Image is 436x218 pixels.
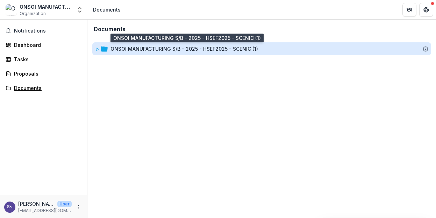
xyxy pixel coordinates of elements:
[7,205,13,209] div: sharon voo <sharonvooo@gmail.com>
[93,6,121,13] div: Documents
[14,70,79,77] div: Proposals
[20,3,72,10] div: ONSOI MANUFACTURING S/B
[94,26,126,33] h3: Documents
[3,82,84,94] a: Documents
[20,10,46,17] span: Organization
[74,203,83,211] button: More
[402,3,416,17] button: Partners
[110,45,258,52] div: ONSOI MANUFACTURING S/B - 2025 - HSEF2025 - SCENIC (1)
[14,84,79,92] div: Documents
[3,39,84,51] a: Dashboard
[14,28,81,34] span: Notifications
[92,42,431,55] div: ONSOI MANUFACTURING S/B - 2025 - HSEF2025 - SCENIC (1)
[57,201,72,207] p: User
[14,56,79,63] div: Tasks
[419,3,433,17] button: Get Help
[3,68,84,79] a: Proposals
[3,25,84,36] button: Notifications
[3,54,84,65] a: Tasks
[75,3,85,17] button: Open entity switcher
[90,5,123,15] nav: breadcrumb
[18,200,55,208] p: [PERSON_NAME] <[EMAIL_ADDRESS][DOMAIN_NAME]>
[14,41,79,49] div: Dashboard
[18,208,72,214] p: [EMAIL_ADDRESS][DOMAIN_NAME]
[6,4,17,15] img: ONSOI MANUFACTURING S/B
